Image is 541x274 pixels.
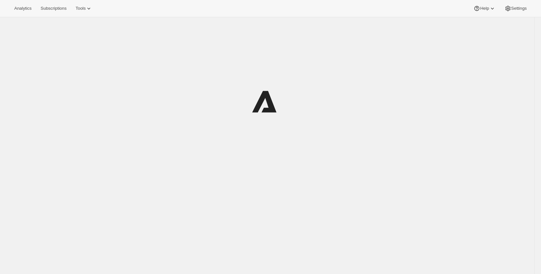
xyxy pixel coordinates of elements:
[41,6,66,11] span: Subscriptions
[14,6,31,11] span: Analytics
[470,4,499,13] button: Help
[511,6,527,11] span: Settings
[480,6,489,11] span: Help
[501,4,531,13] button: Settings
[72,4,96,13] button: Tools
[76,6,86,11] span: Tools
[37,4,70,13] button: Subscriptions
[10,4,35,13] button: Analytics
